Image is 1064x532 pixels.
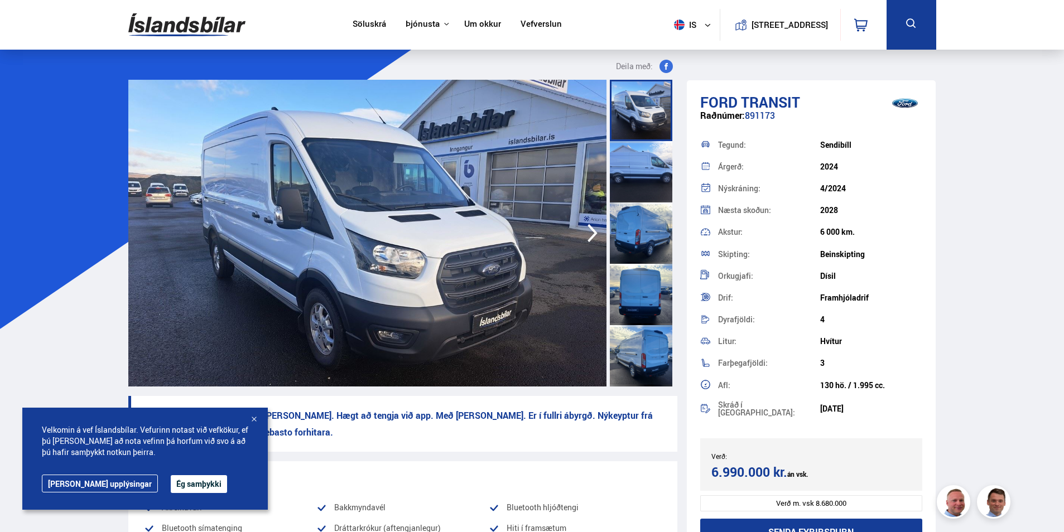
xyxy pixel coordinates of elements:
[670,8,720,41] button: is
[42,424,248,458] span: Velkomin á vef Íslandsbílar. Vefurinn notast við vefkökur, ef þú [PERSON_NAME] að nota vefinn þá ...
[700,495,923,511] div: Verð m. vsk 8.680.000
[820,184,922,193] div: 4/2024
[316,501,489,514] li: Bakkmyndavél
[674,20,685,30] img: svg+xml;base64,PHN2ZyB4bWxucz0iaHR0cDovL3d3dy53My5vcmcvMjAwMC9zdmciIHdpZHRoPSI1MTIiIGhlaWdodD0iNT...
[718,401,820,417] div: Skráð í [GEOGRAPHIC_DATA]:
[820,141,922,149] div: Sendibíll
[406,19,440,30] button: Þjónusta
[820,250,922,259] div: Beinskipting
[489,501,661,514] li: Bluetooth hljóðtengi
[938,487,972,520] img: siFngHWaQ9KaOqBr.png
[718,141,820,149] div: Tegund:
[718,250,820,258] div: Skipting:
[979,487,1012,520] img: FbJEzSuNWCJXmdc-.webp
[718,381,820,389] div: Afl:
[521,19,562,31] a: Vefverslun
[171,475,227,493] button: Ég samþykki
[128,396,677,452] p: Nagladekk fylgja. Rennihurð [PERSON_NAME]. Hægt að tengja við app. Með [PERSON_NAME]. Er í fullri...
[670,20,697,30] span: is
[741,92,800,112] span: Transit
[718,337,820,345] div: Litur:
[718,206,820,214] div: Næsta skoðun:
[353,19,386,31] a: Söluskrá
[820,315,922,324] div: 4
[616,60,653,73] span: Deila með:
[820,359,922,367] div: 3
[820,381,922,390] div: 130 hö. / 1.995 cc.
[820,206,922,215] div: 2028
[726,9,834,41] a: [STREET_ADDRESS]
[464,19,501,31] a: Um okkur
[700,92,738,112] span: Ford
[718,228,820,236] div: Akstur:
[820,272,922,280] div: Dísil
[718,359,820,367] div: Farþegafjöldi:
[718,294,820,302] div: Drif:
[718,163,820,171] div: Árgerð:
[700,109,745,122] span: Raðnúmer:
[612,60,677,73] button: Deila með:
[700,110,923,132] div: 891173
[128,80,606,386] img: 2376863.jpeg
[711,452,812,460] div: Verð:
[42,475,158,492] a: [PERSON_NAME] upplýsingar
[820,404,922,413] div: [DATE]
[128,7,245,43] img: G0Ugv5HjCgRt.svg
[711,465,808,482] div: 6.990.000 kr.
[756,20,824,30] button: [STREET_ADDRESS]
[820,337,922,346] div: Hvítur
[718,272,820,280] div: Orkugjafi:
[820,162,922,171] div: 2024
[718,316,820,323] div: Dyrafjöldi:
[883,86,927,120] img: brand logo
[718,185,820,192] div: Nýskráning:
[820,293,922,302] div: Framhjóladrif
[787,470,808,478] span: án vsk.
[820,228,922,236] div: 6 000 km.
[144,470,662,487] div: Vinsæll búnaður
